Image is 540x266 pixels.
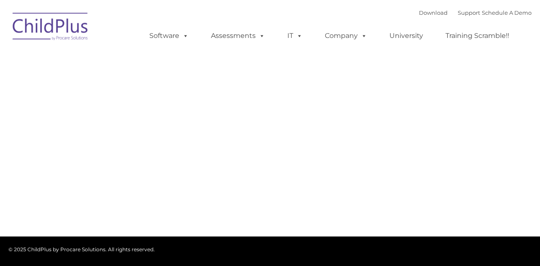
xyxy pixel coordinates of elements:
[482,9,532,16] a: Schedule A Demo
[381,27,432,44] a: University
[202,27,273,44] a: Assessments
[279,27,311,44] a: IT
[419,9,448,16] a: Download
[8,246,155,253] span: © 2025 ChildPlus by Procare Solutions. All rights reserved.
[8,7,93,49] img: ChildPlus by Procare Solutions
[316,27,375,44] a: Company
[419,9,532,16] font: |
[437,27,518,44] a: Training Scramble!!
[141,27,197,44] a: Software
[458,9,480,16] a: Support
